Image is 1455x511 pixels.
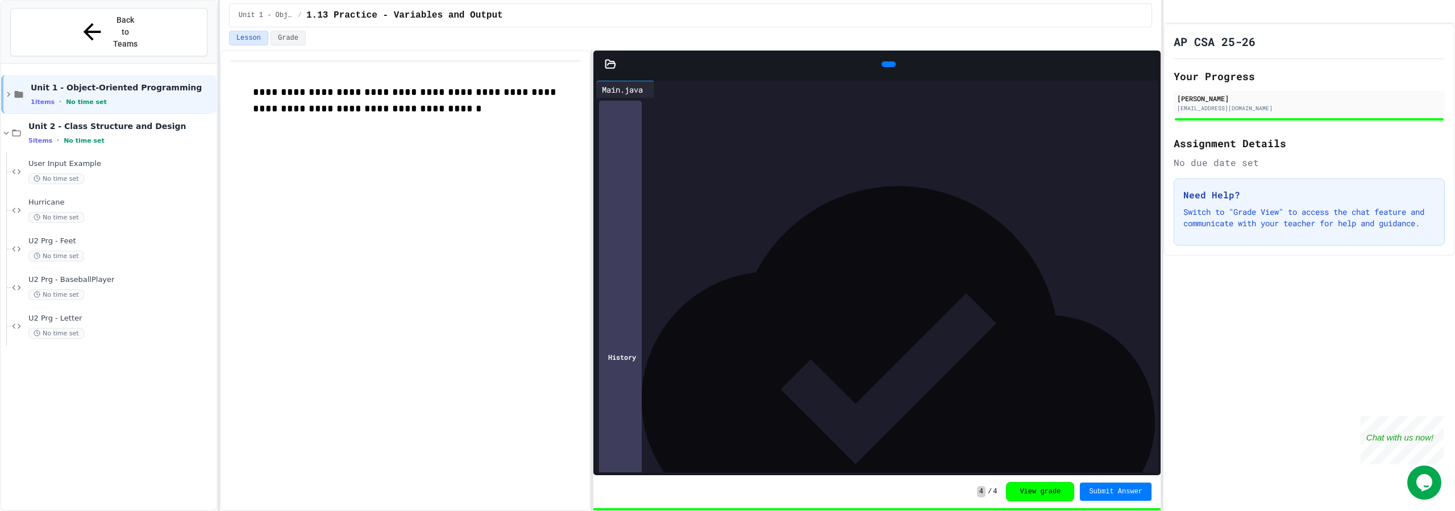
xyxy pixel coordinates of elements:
div: [EMAIL_ADDRESS][DOMAIN_NAME] [1177,104,1441,113]
div: Main.java [596,84,648,95]
span: 4 [977,486,986,497]
span: No time set [28,328,84,339]
span: No time set [66,98,107,106]
button: View grade [1006,482,1074,501]
span: U2 Prg - Letter [28,314,214,323]
span: 1.13 Practice - Variables and Output [306,9,503,22]
span: Back to Teams [112,14,139,50]
iframe: chat widget [1361,416,1444,464]
span: Submit Answer [1089,487,1142,496]
iframe: chat widget [1407,466,1444,500]
div: Main.java [596,81,655,98]
div: No due date set [1174,156,1445,169]
span: U2 Prg - Feet [28,236,214,246]
span: Unit 1 - Object-Oriented Programming [31,82,214,93]
span: 1 items [31,98,55,106]
span: 4 [993,487,997,496]
span: No time set [28,173,84,184]
h1: AP CSA 25-26 [1174,34,1256,49]
span: / [298,11,302,20]
h3: Need Help? [1183,188,1435,202]
span: • [57,136,59,145]
span: No time set [28,289,84,300]
button: Grade [271,31,306,45]
span: / [988,487,992,496]
button: Lesson [229,31,268,45]
h2: Your Progress [1174,68,1445,84]
span: No time set [64,137,105,144]
h2: Assignment Details [1174,135,1445,151]
span: Unit 1 - Object-Oriented Programming [239,11,293,20]
span: User Input Example [28,159,214,169]
span: 5 items [28,137,52,144]
span: No time set [28,251,84,261]
span: U2 Prg - BaseballPlayer [28,275,214,285]
span: • [59,97,61,106]
button: Submit Answer [1080,483,1151,501]
span: Hurricane [28,198,214,207]
p: Switch to "Grade View" to access the chat feature and communicate with your teacher for help and ... [1183,206,1435,229]
button: Back to Teams [10,8,207,56]
span: Unit 2 - Class Structure and Design [28,121,214,131]
span: No time set [28,212,84,223]
div: [PERSON_NAME] [1177,93,1441,103]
